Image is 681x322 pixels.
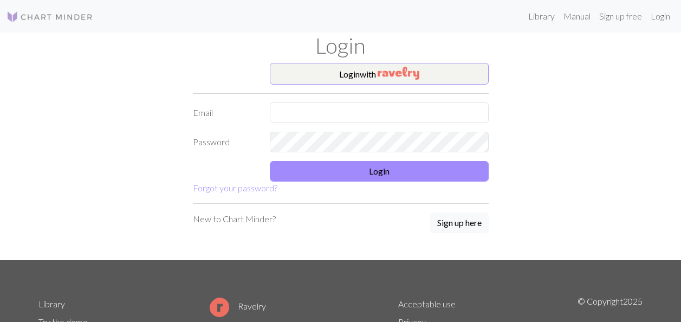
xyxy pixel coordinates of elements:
a: Library [524,5,559,27]
button: Sign up here [430,212,489,233]
a: Library [38,299,65,309]
a: Ravelry [210,301,266,311]
img: Logo [7,10,93,23]
img: Ravelry [378,67,419,80]
button: Loginwith [270,63,489,85]
button: Login [270,161,489,182]
a: Sign up here [430,212,489,234]
a: Forgot your password? [193,183,277,193]
h1: Login [32,33,650,59]
label: Email [186,102,264,123]
img: Ravelry logo [210,298,229,317]
a: Acceptable use [398,299,456,309]
a: Sign up free [595,5,646,27]
p: New to Chart Minder? [193,212,276,226]
a: Login [646,5,674,27]
a: Manual [559,5,595,27]
label: Password [186,132,264,152]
